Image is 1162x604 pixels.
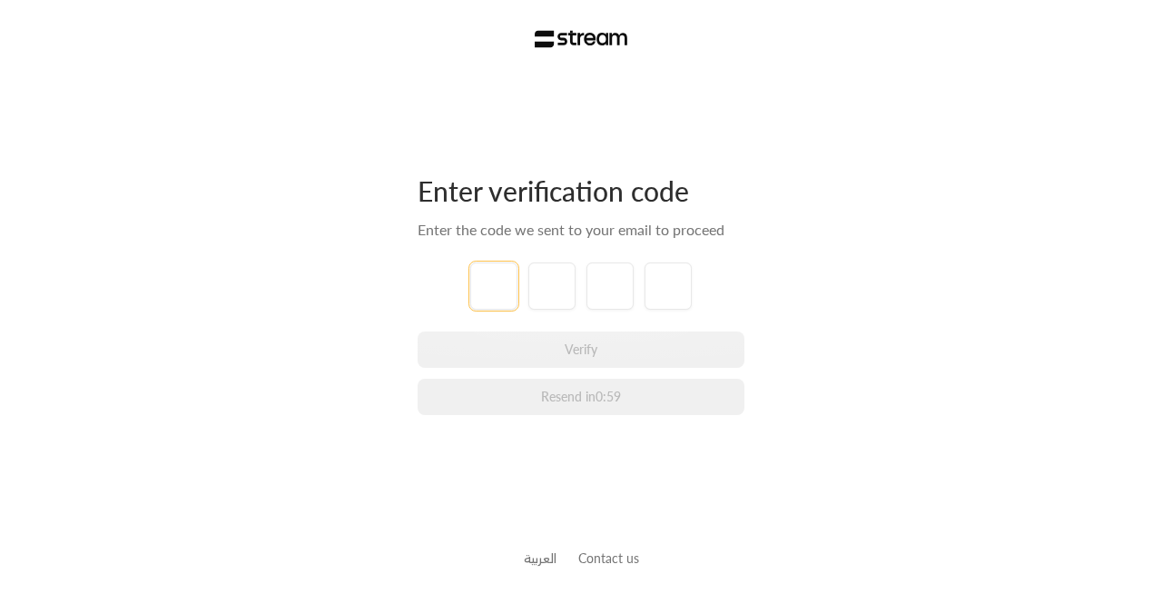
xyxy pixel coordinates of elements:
div: Enter verification code [418,173,744,208]
a: العربية [524,541,556,575]
button: Contact us [578,549,639,568]
img: Stream Logo [535,30,628,48]
div: Enter the code we sent to your email to proceed [418,219,744,241]
a: Contact us [578,550,639,566]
